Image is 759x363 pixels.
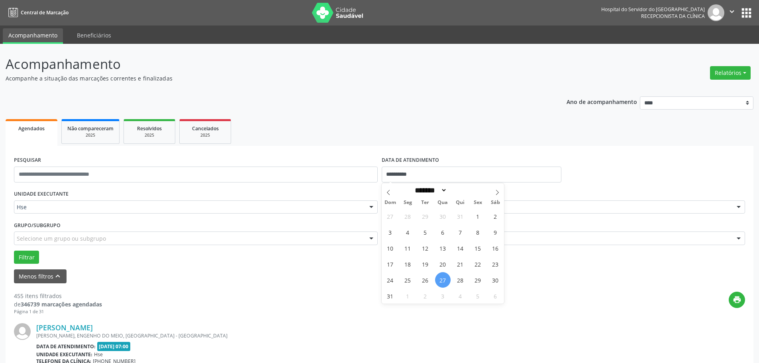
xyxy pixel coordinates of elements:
[739,6,753,20] button: apps
[14,188,69,200] label: UNIDADE EXECUTANTE
[400,288,416,304] span: Setembro 1, 2025
[486,200,504,205] span: Sáb
[435,224,451,240] span: Agosto 6, 2025
[435,288,451,304] span: Setembro 3, 2025
[53,272,62,281] i: keyboard_arrow_up
[453,208,468,224] span: Julho 31, 2025
[399,200,416,205] span: Seg
[17,203,361,211] span: Hse
[488,272,503,288] span: Agosto 30, 2025
[641,13,705,20] span: Recepcionista da clínica
[36,351,92,358] b: Unidade executante:
[418,208,433,224] span: Julho 29, 2025
[94,351,103,358] span: Hse
[14,219,61,232] label: Grupo/Subgrupo
[382,208,398,224] span: Julho 27, 2025
[400,272,416,288] span: Agosto 25, 2025
[67,132,114,138] div: 2025
[14,300,102,308] div: de
[36,343,96,350] b: Data de atendimento:
[97,342,131,351] span: [DATE] 07:00
[453,224,468,240] span: Agosto 7, 2025
[6,54,529,74] p: Acompanhamento
[412,186,447,194] select: Month
[418,240,433,256] span: Agosto 12, 2025
[453,288,468,304] span: Setembro 4, 2025
[137,125,162,132] span: Resolvidos
[382,200,399,205] span: Dom
[382,272,398,288] span: Agosto 24, 2025
[3,28,63,44] a: Acompanhamento
[14,154,41,167] label: PESQUISAR
[416,200,434,205] span: Ter
[382,240,398,256] span: Agosto 10, 2025
[400,256,416,272] span: Agosto 18, 2025
[488,208,503,224] span: Agosto 2, 2025
[14,308,102,315] div: Página 1 de 31
[384,203,729,211] span: Todos os profissionais
[724,4,739,21] button: 
[382,288,398,304] span: Agosto 31, 2025
[418,272,433,288] span: Agosto 26, 2025
[453,240,468,256] span: Agosto 14, 2025
[400,240,416,256] span: Agosto 11, 2025
[470,240,486,256] span: Agosto 15, 2025
[67,125,114,132] span: Não compareceram
[418,224,433,240] span: Agosto 5, 2025
[470,208,486,224] span: Agosto 1, 2025
[185,132,225,138] div: 2025
[192,125,219,132] span: Cancelados
[488,288,503,304] span: Setembro 6, 2025
[710,66,751,80] button: Relatórios
[434,200,451,205] span: Qua
[71,28,117,42] a: Beneficiários
[6,6,69,19] a: Central de Marcação
[728,7,736,16] i: 
[418,288,433,304] span: Setembro 2, 2025
[21,9,69,16] span: Central de Marcação
[488,256,503,272] span: Agosto 23, 2025
[451,200,469,205] span: Qui
[418,256,433,272] span: Agosto 19, 2025
[400,224,416,240] span: Agosto 4, 2025
[36,332,626,339] div: [PERSON_NAME], ENGENHO DO MEIO, [GEOGRAPHIC_DATA] - [GEOGRAPHIC_DATA]
[14,269,67,283] button: Menos filtroskeyboard_arrow_up
[567,96,637,106] p: Ano de acompanhamento
[435,256,451,272] span: Agosto 20, 2025
[470,272,486,288] span: Agosto 29, 2025
[435,240,451,256] span: Agosto 13, 2025
[14,323,31,340] img: img
[18,125,45,132] span: Agendados
[601,6,705,13] div: Hospital do Servidor do [GEOGRAPHIC_DATA]
[17,234,106,243] span: Selecione um grupo ou subgrupo
[21,300,102,308] strong: 346739 marcações agendadas
[382,224,398,240] span: Agosto 3, 2025
[14,251,39,264] button: Filtrar
[36,323,93,332] a: [PERSON_NAME]
[129,132,169,138] div: 2025
[447,186,473,194] input: Year
[470,224,486,240] span: Agosto 8, 2025
[435,208,451,224] span: Julho 30, 2025
[708,4,724,21] img: img
[400,208,416,224] span: Julho 28, 2025
[488,240,503,256] span: Agosto 16, 2025
[729,292,745,308] button: print
[469,200,486,205] span: Sex
[435,272,451,288] span: Agosto 27, 2025
[488,224,503,240] span: Agosto 9, 2025
[733,295,741,304] i: print
[453,256,468,272] span: Agosto 21, 2025
[470,288,486,304] span: Setembro 5, 2025
[382,154,439,167] label: DATA DE ATENDIMENTO
[6,74,529,82] p: Acompanhe a situação das marcações correntes e finalizadas
[382,256,398,272] span: Agosto 17, 2025
[470,256,486,272] span: Agosto 22, 2025
[14,292,102,300] div: 455 itens filtrados
[453,272,468,288] span: Agosto 28, 2025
